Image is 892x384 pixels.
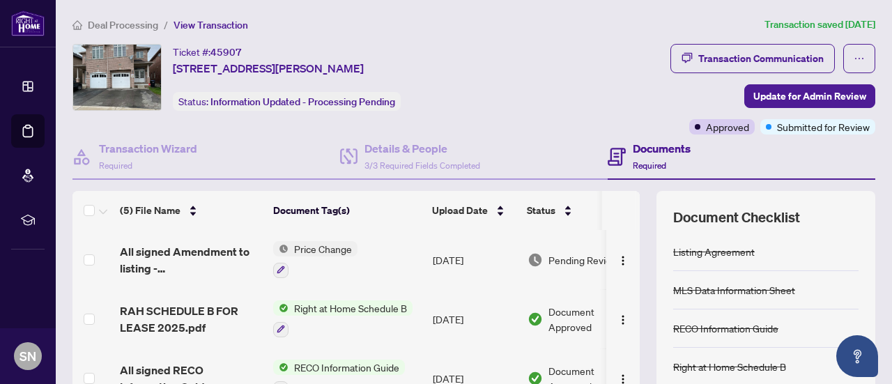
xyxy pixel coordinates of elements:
td: [DATE] [427,289,522,348]
span: Document Approved [548,304,635,335]
img: Status Icon [273,241,289,256]
h4: Transaction Wizard [99,140,197,157]
span: 3/3 Required Fields Completed [364,160,480,171]
th: Status [521,191,640,230]
th: (5) File Name [114,191,268,230]
div: MLS Data Information Sheet [673,282,795,298]
span: ellipsis [854,53,865,64]
span: 45907 [210,46,242,59]
span: Right at Home Schedule B [289,300,413,316]
span: Submitted for Review [777,119,870,135]
span: Document Checklist [673,208,800,227]
span: Status [527,203,555,218]
li: / [164,17,168,33]
img: Logo [617,314,629,325]
th: Upload Date [426,191,521,230]
div: Status: [173,92,401,111]
span: Approved [706,119,749,135]
div: Right at Home Schedule B [673,359,786,374]
h4: Details & People [364,140,480,157]
img: Document Status [528,312,543,327]
div: Listing Agreement [673,244,755,259]
th: Document Tag(s) [268,191,426,230]
span: Pending Review [548,252,618,268]
button: Status IconRight at Home Schedule B [273,300,413,337]
img: logo [11,10,45,36]
span: Required [99,160,132,171]
img: IMG-W12309531_1.jpg [73,45,161,110]
article: Transaction saved [DATE] [764,17,875,33]
span: RECO Information Guide [289,360,405,375]
button: Logo [612,249,634,271]
img: Logo [617,255,629,266]
button: Logo [612,308,634,330]
img: Status Icon [273,300,289,316]
span: Update for Admin Review [753,85,866,107]
div: Transaction Communication [698,47,824,70]
td: [DATE] [427,230,522,289]
h4: Documents [633,140,691,157]
span: Information Updated - Processing Pending [210,95,395,108]
button: Update for Admin Review [744,84,875,108]
span: (5) File Name [120,203,180,218]
span: RAH SCHEDULE B FOR LEASE 2025.pdf [120,302,262,336]
button: Open asap [836,335,878,377]
button: Transaction Communication [670,44,835,73]
span: Required [633,160,666,171]
button: Status IconPrice Change [273,241,357,278]
span: View Transaction [174,19,248,31]
span: SN [20,346,36,366]
div: RECO Information Guide [673,321,778,336]
span: Upload Date [432,203,488,218]
span: home [72,20,82,30]
img: Document Status [528,252,543,268]
div: Ticket #: [173,44,242,60]
img: Status Icon [273,360,289,375]
span: [STREET_ADDRESS][PERSON_NAME] [173,60,364,77]
span: Price Change [289,241,357,256]
span: Deal Processing [88,19,158,31]
span: All signed Amendment to listing - [STREET_ADDRESS][PERSON_NAME]pdf [120,243,262,277]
